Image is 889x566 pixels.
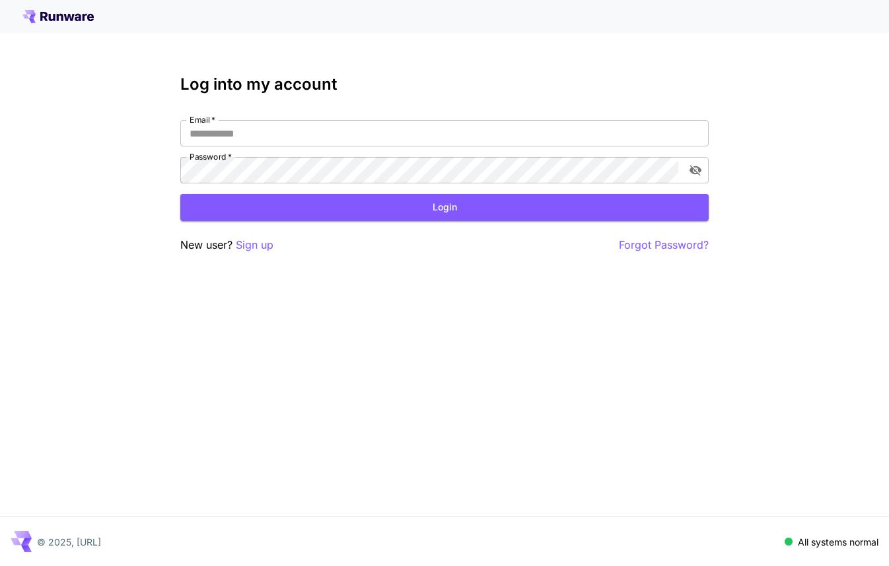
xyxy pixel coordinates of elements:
label: Password [190,151,232,162]
label: Email [190,114,215,125]
h3: Log into my account [180,75,709,94]
p: © 2025, [URL] [37,535,101,549]
button: Login [180,194,709,221]
p: All systems normal [798,535,878,549]
button: toggle password visibility [684,158,707,182]
p: New user? [180,237,273,253]
button: Forgot Password? [619,237,709,253]
button: Sign up [236,237,273,253]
